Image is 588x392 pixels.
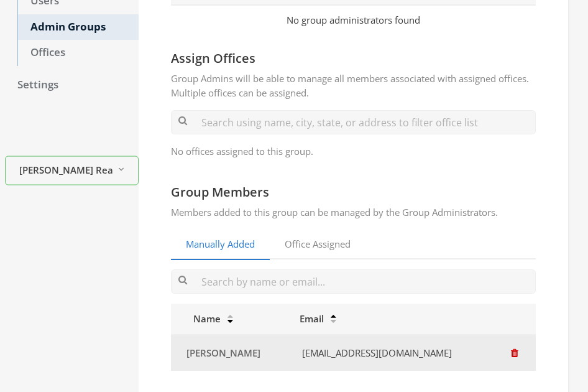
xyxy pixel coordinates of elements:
a: Office Assigned [270,230,365,260]
td: No group administrators found [171,5,536,35]
p: No offices assigned to this group. [171,144,536,159]
a: Settings [5,72,139,98]
button: Remove Member [508,343,521,363]
td: [EMAIL_ADDRESS][DOMAIN_NAME] [292,335,500,371]
span: Email [300,312,324,325]
button: [PERSON_NAME] Realty [5,156,139,185]
h4: Group Members [171,184,536,200]
p: Group Admins will be able to manage all members associated with assigned offices. Multiple office... [171,72,536,101]
span: [PERSON_NAME] [186,347,260,359]
span: Name [178,312,221,325]
p: Members added to this group can be managed by the Group Administrators. [171,205,536,220]
a: Admin Groups [17,14,139,40]
input: Search using name, city, state, or address to filter office list [171,110,536,134]
a: Manually Added [171,230,270,260]
h4: Assign Offices [171,50,536,67]
a: [PERSON_NAME] [186,345,261,361]
input: Search by name or email... [171,269,536,294]
a: Offices [17,40,139,66]
span: [PERSON_NAME] Realty [19,162,113,177]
